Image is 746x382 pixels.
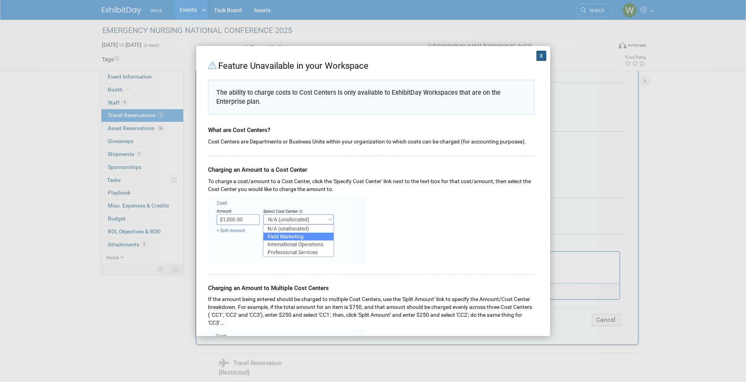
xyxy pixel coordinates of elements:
body: Rich Text Area. Press ALT-0 for help. [4,3,407,11]
div: What are Cost Centers? [208,118,534,135]
div: To charge a cost/amount to a Cost Center, click the 'Specify Cost Center' link next to the text-b... [208,174,534,193]
img: Specifying a Cost Center [208,196,365,264]
div: If the amount being entered should be charged to multiple Cost Centers, use the 'Split Amount' li... [208,292,534,327]
button: X [536,51,547,61]
div: Charging an Amount to Multiple Cost Centers [208,274,534,293]
div: The ability to charge costs to Cost Centers is only available to ExhibitDay Workspaces that are o... [208,80,534,114]
div: Feature Unavailable in your Workspace [208,58,534,72]
div: Cost Centers are Departments or Business Units within your organization to which costs can be cha... [208,135,534,146]
div: Charging an Amount to a Cost Center [208,156,534,174]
